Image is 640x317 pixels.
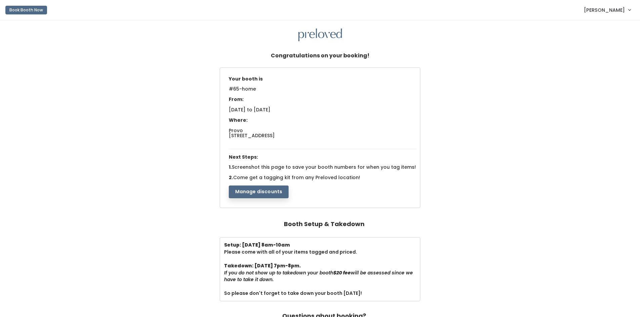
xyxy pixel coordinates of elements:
span: Come get a tagging kit from any Preloved location! [233,174,360,181]
span: #65-home [229,86,256,96]
div: Please come with all of your items tagged and priced. So please don't forget to take down your bo... [224,242,416,297]
span: Your booth is [229,75,263,82]
span: From: [229,96,244,103]
button: Manage discounts [229,186,289,198]
span: Where: [229,117,248,123]
h4: Booth Setup & Takedown [284,217,365,231]
a: [PERSON_NAME] [577,3,637,17]
b: $20 fee [333,269,351,276]
span: Screenshot this page to save your booth numbers for when you tag items! [232,164,416,170]
a: Book Booth Now [5,3,47,17]
img: preloved logo [298,29,342,42]
b: Takedown: [DATE] 7pm-8pm. [224,262,301,269]
i: If you do not show up to takedown your booth will be assessed since we have to take it down. [224,269,413,283]
h5: Congratulations on your booking! [271,49,370,62]
span: [PERSON_NAME] [584,6,625,14]
b: Setup: [DATE] 8am-10am [224,242,290,248]
div: 1. 2. [225,73,420,198]
button: Book Booth Now [5,6,47,14]
span: Provo [STREET_ADDRESS] [229,127,275,139]
span: Next Steps: [229,154,258,160]
span: [DATE] to [DATE] [229,106,270,113]
a: Manage discounts [229,188,289,195]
